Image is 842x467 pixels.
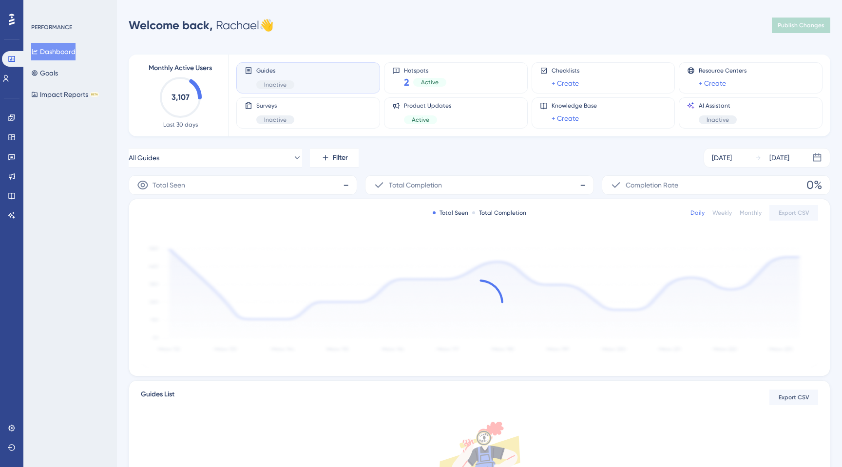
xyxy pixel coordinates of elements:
span: Active [421,78,439,86]
span: Checklists [552,67,579,75]
div: [DATE] [712,152,732,164]
span: Inactive [264,81,287,89]
span: Export CSV [779,393,809,401]
button: Impact ReportsBETA [31,86,99,103]
div: Daily [690,209,705,217]
span: Inactive [264,116,287,124]
div: Total Completion [472,209,526,217]
span: Welcome back, [129,18,213,32]
div: [DATE] [769,152,789,164]
span: - [343,177,349,193]
span: Surveys [256,102,294,110]
span: Total Completion [389,179,442,191]
span: AI Assistant [699,102,737,110]
span: Knowledge Base [552,102,597,110]
span: Monthly Active Users [149,62,212,74]
div: PERFORMANCE [31,23,72,31]
button: Export CSV [769,205,818,221]
div: Weekly [712,209,732,217]
div: Rachael 👋 [129,18,274,33]
span: Inactive [707,116,729,124]
text: 3,107 [172,93,190,102]
button: Publish Changes [772,18,830,33]
span: Guides List [141,389,174,406]
span: Last 30 days [163,121,198,129]
div: Monthly [740,209,762,217]
button: Export CSV [769,390,818,405]
span: Guides [256,67,294,75]
span: Hotspots [404,67,446,74]
span: Completion Rate [626,179,678,191]
span: All Guides [129,152,159,164]
span: 2 [404,75,409,89]
button: All Guides [129,148,302,168]
button: Filter [310,148,359,168]
span: Resource Centers [699,67,746,75]
span: Product Updates [404,102,451,110]
button: Dashboard [31,43,76,60]
span: Total Seen [153,179,185,191]
div: BETA [90,92,99,97]
div: Total Seen [433,209,468,217]
span: Filter [333,152,348,164]
span: Active [412,116,429,124]
span: Export CSV [779,209,809,217]
a: + Create [552,77,579,89]
span: - [580,177,586,193]
a: + Create [699,77,726,89]
span: 0% [806,177,822,193]
span: Publish Changes [778,21,824,29]
a: + Create [552,112,579,124]
button: Goals [31,64,58,82]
